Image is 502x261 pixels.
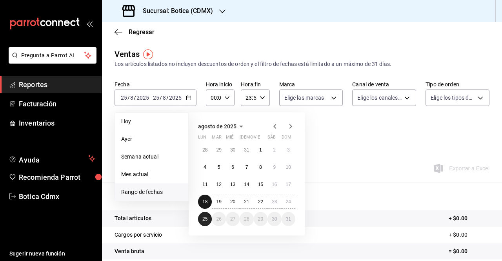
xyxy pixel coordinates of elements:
[231,164,234,170] abbr: 6 de agosto de 2025
[287,147,290,153] abbr: 3 de agosto de 2025
[212,143,226,157] button: 29 de julio de 2025
[198,122,246,131] button: agosto de 2025
[121,188,182,196] span: Rango de fechas
[121,153,182,161] span: Semana actual
[230,147,235,153] abbr: 30 de julio de 2025
[282,143,295,157] button: 3 de agosto de 2025
[202,147,207,153] abbr: 28 de julio de 2025
[115,60,489,68] div: Los artículos listados no incluyen descuentos de orden y el filtro de fechas está limitado a un m...
[259,164,262,170] abbr: 8 de agosto de 2025
[284,94,324,102] span: Elige las marcas
[286,164,291,170] abbr: 10 de agosto de 2025
[286,182,291,187] abbr: 17 de agosto de 2025
[134,95,136,101] span: /
[267,143,281,157] button: 2 de agosto de 2025
[19,172,95,183] span: Recomienda Parrot
[198,195,212,209] button: 18 de agosto de 2025
[254,195,267,209] button: 22 de agosto de 2025
[212,135,221,143] abbr: martes
[259,147,262,153] abbr: 1 de agosto de 2025
[258,216,263,222] abbr: 29 de agosto de 2025
[150,95,152,101] span: -
[244,182,249,187] abbr: 14 de agosto de 2025
[282,177,295,192] button: 17 de agosto de 2025
[273,147,276,153] abbr: 2 de agosto de 2025
[212,177,226,192] button: 12 de agosto de 2025
[244,199,249,204] abbr: 21 de agosto de 2025
[121,170,182,179] span: Mes actual
[244,147,249,153] abbr: 31 de julio de 2025
[206,82,235,87] label: Hora inicio
[153,95,160,101] input: --
[127,95,130,101] span: /
[202,182,207,187] abbr: 11 de agosto de 2025
[357,94,402,102] span: Elige los canales de venta
[115,247,144,256] p: Venta bruta
[198,135,206,143] abbr: lunes
[241,82,269,87] label: Hora fin
[115,214,151,223] p: Total artículos
[120,95,127,101] input: --
[226,135,233,143] abbr: miércoles
[226,177,240,192] button: 13 de agosto de 2025
[449,214,489,223] p: + $0.00
[282,135,291,143] abbr: domingo
[198,160,212,174] button: 4 de agosto de 2025
[254,177,267,192] button: 15 de agosto de 2025
[267,195,281,209] button: 23 de agosto de 2025
[21,51,84,60] span: Pregunta a Parrot AI
[198,123,236,130] span: agosto de 2025
[282,160,295,174] button: 10 de agosto de 2025
[198,212,212,226] button: 25 de agosto de 2025
[136,95,149,101] input: ----
[19,118,95,128] span: Inventarios
[426,82,489,87] label: Tipo de orden
[258,199,263,204] abbr: 22 de agosto de 2025
[216,199,221,204] abbr: 19 de agosto de 2025
[254,143,267,157] button: 1 de agosto de 2025
[115,48,140,60] div: Ventas
[86,20,93,27] button: open_drawer_menu
[226,143,240,157] button: 30 de julio de 2025
[216,147,221,153] abbr: 29 de julio de 2025
[9,250,95,258] span: Sugerir nueva función
[286,216,291,222] abbr: 31 de agosto de 2025
[9,47,96,64] button: Pregunta a Parrot AI
[202,199,207,204] abbr: 18 de agosto de 2025
[115,82,196,87] label: Fecha
[121,117,182,126] span: Hoy
[162,95,166,101] input: --
[230,216,235,222] abbr: 27 de agosto de 2025
[218,164,220,170] abbr: 5 de agosto de 2025
[254,160,267,174] button: 8 de agosto de 2025
[19,154,85,163] span: Ayuda
[212,160,226,174] button: 5 de agosto de 2025
[240,160,253,174] button: 7 de agosto de 2025
[115,231,162,239] p: Cargos por servicio
[267,160,281,174] button: 9 de agosto de 2025
[244,216,249,222] abbr: 28 de agosto de 2025
[240,195,253,209] button: 21 de agosto de 2025
[267,177,281,192] button: 16 de agosto de 2025
[254,135,260,143] abbr: viernes
[226,212,240,226] button: 27 de agosto de 2025
[240,143,253,157] button: 31 de julio de 2025
[19,191,95,202] span: Botica Cdmx
[273,164,276,170] abbr: 9 de agosto de 2025
[449,247,489,256] p: = $0.00
[212,212,226,226] button: 26 de agosto de 2025
[160,95,162,101] span: /
[272,216,277,222] abbr: 30 de agosto de 2025
[282,212,295,226] button: 31 de agosto de 2025
[240,135,286,143] abbr: jueves
[129,28,155,36] span: Regresar
[216,216,221,222] abbr: 26 de agosto de 2025
[449,231,489,239] p: + $0.00
[226,160,240,174] button: 6 de agosto de 2025
[115,28,155,36] button: Regresar
[198,177,212,192] button: 11 de agosto de 2025
[143,49,153,59] img: Tooltip marker
[136,6,213,16] h3: Sucursal: Botica (CDMX)
[19,79,95,90] span: Reportes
